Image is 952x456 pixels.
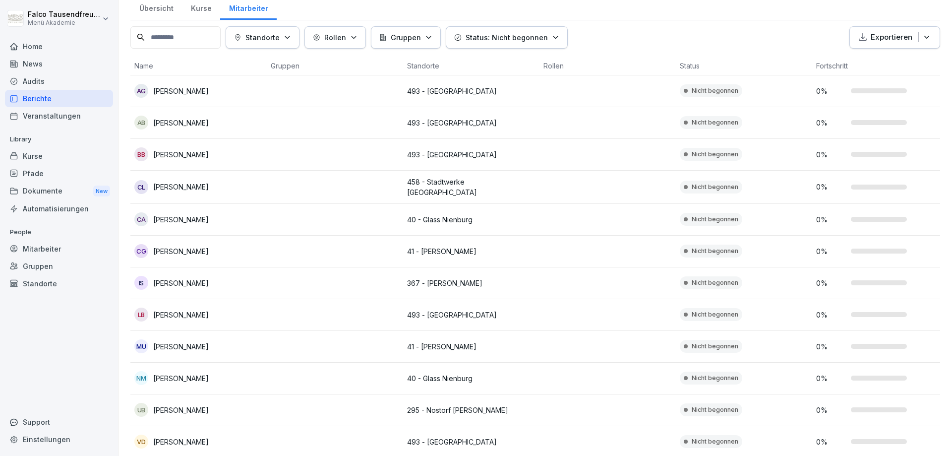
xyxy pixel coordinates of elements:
[812,57,949,75] th: Fortschritt
[816,149,846,160] p: 0 %
[692,215,738,224] p: Nicht begonnen
[816,86,846,96] p: 0 %
[28,19,100,26] p: Menü Akademie
[5,131,113,147] p: Library
[153,310,209,320] p: [PERSON_NAME]
[407,341,535,352] p: 41 - [PERSON_NAME]
[692,118,738,127] p: Nicht begonnen
[134,244,148,258] div: CG
[407,118,535,128] p: 493 - [GEOGRAPHIC_DATA]
[692,150,738,159] p: Nicht begonnen
[816,182,846,192] p: 0 %
[5,275,113,292] a: Standorte
[245,32,280,43] p: Standorte
[816,118,846,128] p: 0 %
[5,147,113,165] a: Kurse
[5,200,113,217] a: Automatisierungen
[5,258,113,275] a: Gruppen
[692,405,738,414] p: Nicht begonnen
[5,72,113,90] a: Audits
[5,90,113,107] a: Berichte
[134,308,148,322] div: LB
[816,405,846,415] p: 0 %
[153,405,209,415] p: [PERSON_NAME]
[134,116,148,130] div: AB
[692,86,738,95] p: Nicht begonnen
[134,212,148,226] div: CA
[153,86,209,96] p: [PERSON_NAME]
[153,278,209,288] p: [PERSON_NAME]
[466,32,548,43] p: Status: Nicht begonnen
[153,341,209,352] p: [PERSON_NAME]
[153,246,209,257] p: [PERSON_NAME]
[5,224,113,240] p: People
[407,177,535,197] p: 458 - Stadtwerke [GEOGRAPHIC_DATA]
[5,240,113,258] a: Mitarbeiter
[134,371,148,385] div: NM
[692,310,738,319] p: Nicht begonnen
[446,26,568,49] button: Status: Nicht begonnen
[5,182,113,200] div: Dokumente
[692,437,738,446] p: Nicht begonnen
[816,373,846,384] p: 0 %
[153,437,209,447] p: [PERSON_NAME]
[134,276,148,290] div: IS
[134,435,148,449] div: VD
[407,149,535,160] p: 493 - [GEOGRAPHIC_DATA]
[816,246,846,257] p: 0 %
[816,437,846,447] p: 0 %
[153,214,209,225] p: [PERSON_NAME]
[134,180,148,194] div: CL
[134,403,148,417] div: UB
[130,57,267,75] th: Name
[153,149,209,160] p: [PERSON_NAME]
[93,186,110,197] div: New
[5,431,113,448] a: Einstellungen
[407,373,535,384] p: 40 - Glass Nienburg
[676,57,812,75] th: Status
[539,57,676,75] th: Rollen
[5,38,113,55] a: Home
[153,182,209,192] p: [PERSON_NAME]
[5,107,113,125] a: Veranstaltungen
[407,278,535,288] p: 367 - [PERSON_NAME]
[692,278,738,287] p: Nicht begonnen
[816,214,846,225] p: 0 %
[5,55,113,72] a: News
[304,26,366,49] button: Rollen
[692,183,738,192] p: Nicht begonnen
[692,342,738,351] p: Nicht begonnen
[871,32,912,43] p: Exportieren
[407,214,535,225] p: 40 - Glass Nienburg
[134,147,148,161] div: BB
[407,310,535,320] p: 493 - [GEOGRAPHIC_DATA]
[403,57,539,75] th: Standorte
[371,26,441,49] button: Gruppen
[5,165,113,182] a: Pfade
[407,437,535,447] p: 493 - [GEOGRAPHIC_DATA]
[134,339,148,353] div: MU
[816,341,846,352] p: 0 %
[692,374,738,383] p: Nicht begonnen
[267,57,403,75] th: Gruppen
[407,405,535,415] p: 295 - Nostorf [PERSON_NAME]
[407,246,535,257] p: 41 - [PERSON_NAME]
[226,26,299,49] button: Standorte
[153,373,209,384] p: [PERSON_NAME]
[153,118,209,128] p: [PERSON_NAME]
[5,413,113,431] div: Support
[28,10,100,19] p: Falco Tausendfreund
[692,247,738,256] p: Nicht begonnen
